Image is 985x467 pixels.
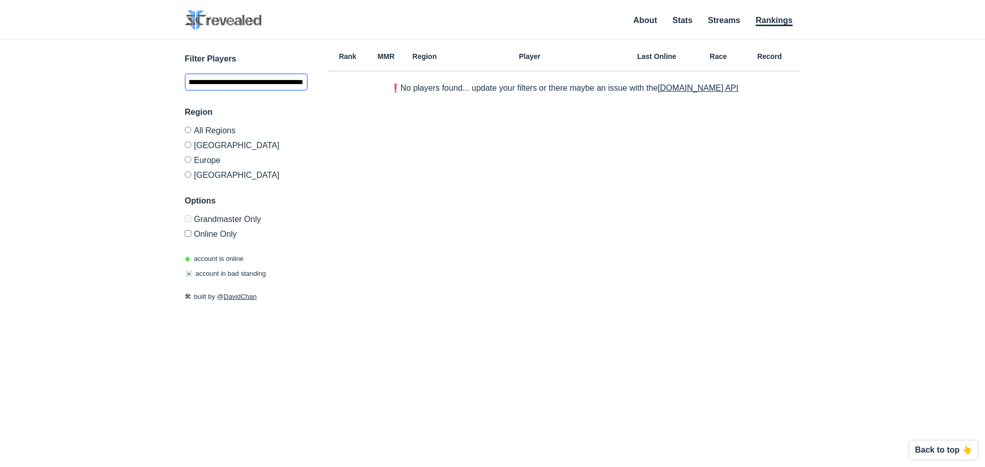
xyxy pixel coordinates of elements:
[756,16,793,26] a: Rankings
[185,127,191,133] input: All Regions
[185,293,191,300] span: 🛠
[185,270,193,277] span: ☠️
[185,156,191,163] input: Europe
[915,446,972,454] p: Back to top 👆
[185,53,308,65] h3: Filter Players
[658,84,738,92] a: [DOMAIN_NAME] API
[185,171,191,178] input: [GEOGRAPHIC_DATA]
[185,230,191,237] input: Online Only
[673,16,693,25] a: Stats
[367,53,405,60] h6: MMR
[698,53,739,60] h6: Race
[616,53,698,60] h6: Last Online
[185,215,308,226] label: Only Show accounts currently in Grandmaster
[708,16,740,25] a: Streams
[224,293,257,300] a: DavidChan
[739,53,800,60] h6: Record
[185,255,190,262] span: ◉
[185,106,308,118] h3: Region
[405,53,444,60] h6: Region
[185,226,308,238] label: Only show accounts currently laddering
[185,152,308,167] label: Europe
[185,127,308,137] label: All Regions
[185,195,308,207] h3: Options
[185,141,191,148] input: [GEOGRAPHIC_DATA]
[185,292,308,302] p: built by @
[185,137,308,152] label: [GEOGRAPHIC_DATA]
[444,53,616,60] h6: Player
[390,84,739,92] p: ❗️No players found... update your filters or there maybe an issue with the
[185,254,244,264] p: account is online
[328,53,367,60] h6: Rank
[634,16,657,25] a: About
[185,167,308,179] label: [GEOGRAPHIC_DATA]
[185,10,262,30] img: SC2 Revealed
[185,269,266,279] p: account in bad standing
[185,215,191,222] input: Grandmaster Only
